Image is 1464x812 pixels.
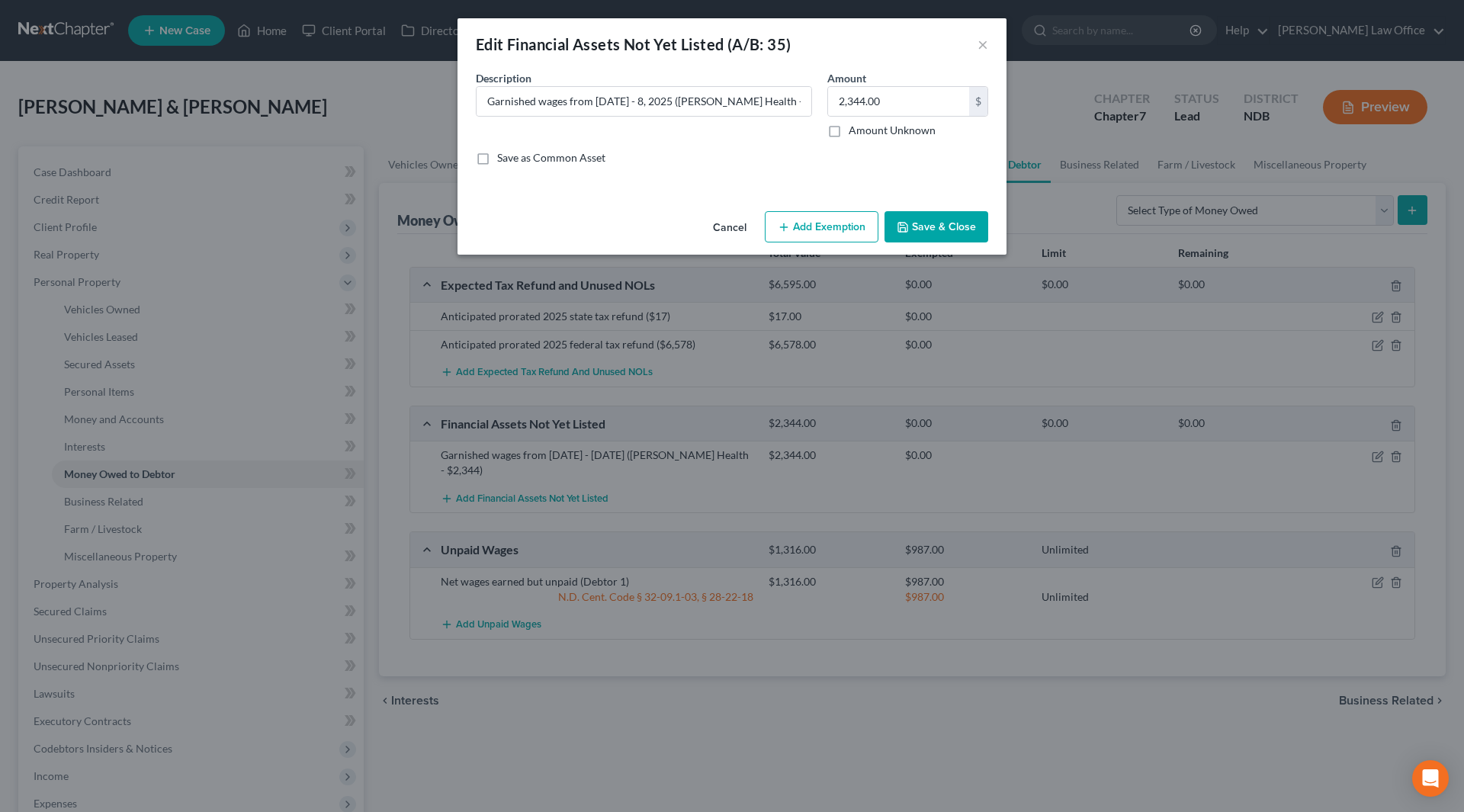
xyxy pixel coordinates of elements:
div: $ [969,87,987,116]
div: Open Intercom Messenger [1412,760,1449,797]
div: Edit Financial Assets Not Yet Listed (A/B: 35) [476,34,791,55]
span: Description [476,72,531,85]
button: Add Exemption [765,211,878,243]
button: × [978,35,988,53]
label: Save as Common Asset [497,150,605,165]
button: Save & Close [884,211,988,243]
input: 0.00 [828,87,969,116]
input: Describe... [477,87,811,116]
label: Amount [827,70,866,86]
button: Cancel [701,213,759,243]
label: Amount Unknown [849,123,936,138]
